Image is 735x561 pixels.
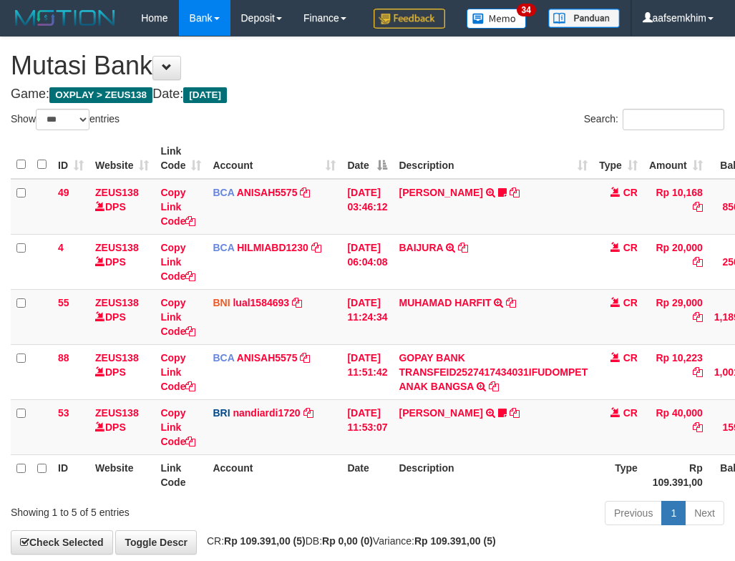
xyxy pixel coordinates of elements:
[593,138,643,179] th: Type: activate to sort column ascending
[155,454,207,495] th: Link Code
[393,138,593,179] th: Description: activate to sort column ascending
[160,187,195,227] a: Copy Link Code
[623,242,638,253] span: CR
[506,297,516,308] a: Copy MUHAMAD HARFIT to clipboard
[414,535,496,547] strong: Rp 109.391,00 (5)
[207,138,341,179] th: Account: activate to sort column ascending
[489,381,499,392] a: Copy GOPAY BANK TRANSFEID2527417434031IFUDOMPET ANAK BANGSA to clipboard
[58,407,69,419] span: 53
[237,242,308,253] a: HILMIABD1230
[510,187,520,198] a: Copy INA PAUJANAH to clipboard
[207,454,341,495] th: Account
[95,407,139,419] a: ZEUS138
[693,366,703,378] a: Copy Rp 10,223 to clipboard
[341,234,393,289] td: [DATE] 06:04:08
[233,297,289,308] a: lual1584693
[322,535,373,547] strong: Rp 0,00 (0)
[183,87,227,103] span: [DATE]
[52,454,89,495] th: ID
[341,454,393,495] th: Date
[510,407,520,419] a: Copy BASILIUS CHARL to clipboard
[89,289,155,344] td: DPS
[311,242,321,253] a: Copy HILMIABD1230 to clipboard
[341,344,393,399] td: [DATE] 11:51:42
[623,407,638,419] span: CR
[36,109,89,130] select: Showentries
[399,242,443,253] a: BAIJURA
[643,138,709,179] th: Amount: activate to sort column ascending
[623,352,638,364] span: CR
[548,9,620,28] img: panduan.png
[399,297,491,308] a: MUHAMAD HARFIT
[341,179,393,235] td: [DATE] 03:46:12
[237,187,298,198] a: ANISAH5575
[200,535,496,547] span: CR: DB: Variance:
[95,297,139,308] a: ZEUS138
[399,187,482,198] a: [PERSON_NAME]
[685,501,724,525] a: Next
[584,109,724,130] label: Search:
[11,52,724,80] h1: Mutasi Bank
[374,9,445,29] img: Feedback.jpg
[213,242,234,253] span: BCA
[300,187,310,198] a: Copy ANISAH5575 to clipboard
[300,352,310,364] a: Copy ANISAH5575 to clipboard
[160,407,195,447] a: Copy Link Code
[58,242,64,253] span: 4
[593,454,643,495] th: Type
[160,352,195,392] a: Copy Link Code
[213,352,234,364] span: BCA
[303,407,313,419] a: Copy nandiardi1720 to clipboard
[95,352,139,364] a: ZEUS138
[237,352,298,364] a: ANISAH5575
[58,297,69,308] span: 55
[393,454,593,495] th: Description
[517,4,536,16] span: 34
[623,109,724,130] input: Search:
[341,399,393,454] td: [DATE] 11:53:07
[155,138,207,179] th: Link Code: activate to sort column ascending
[95,242,139,253] a: ZEUS138
[58,187,69,198] span: 49
[643,234,709,289] td: Rp 20,000
[11,87,724,102] h4: Game: Date:
[643,399,709,454] td: Rp 40,000
[399,352,588,392] a: GOPAY BANK TRANSFEID2527417434031IFUDOMPET ANAK BANGSA
[292,297,302,308] a: Copy lual1584693 to clipboard
[160,242,195,282] a: Copy Link Code
[605,501,662,525] a: Previous
[224,535,306,547] strong: Rp 109.391,00 (5)
[399,407,482,419] a: [PERSON_NAME]
[11,7,120,29] img: MOTION_logo.png
[643,179,709,235] td: Rp 10,168
[160,297,195,337] a: Copy Link Code
[661,501,686,525] a: 1
[89,399,155,454] td: DPS
[643,454,709,495] th: Rp 109.391,00
[58,352,69,364] span: 88
[213,407,230,419] span: BRI
[11,530,113,555] a: Check Selected
[89,234,155,289] td: DPS
[693,256,703,268] a: Copy Rp 20,000 to clipboard
[458,242,468,253] a: Copy BAIJURA to clipboard
[341,289,393,344] td: [DATE] 11:24:34
[623,187,638,198] span: CR
[341,138,393,179] th: Date: activate to sort column descending
[233,407,300,419] a: nandiardi1720
[89,179,155,235] td: DPS
[693,311,703,323] a: Copy Rp 29,000 to clipboard
[95,187,139,198] a: ZEUS138
[115,530,197,555] a: Toggle Descr
[643,344,709,399] td: Rp 10,223
[643,289,709,344] td: Rp 29,000
[623,297,638,308] span: CR
[693,421,703,433] a: Copy Rp 40,000 to clipboard
[213,297,230,308] span: BNI
[89,138,155,179] th: Website: activate to sort column ascending
[89,454,155,495] th: Website
[467,9,527,29] img: Button%20Memo.svg
[89,344,155,399] td: DPS
[11,499,296,519] div: Showing 1 to 5 of 5 entries
[52,138,89,179] th: ID: activate to sort column ascending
